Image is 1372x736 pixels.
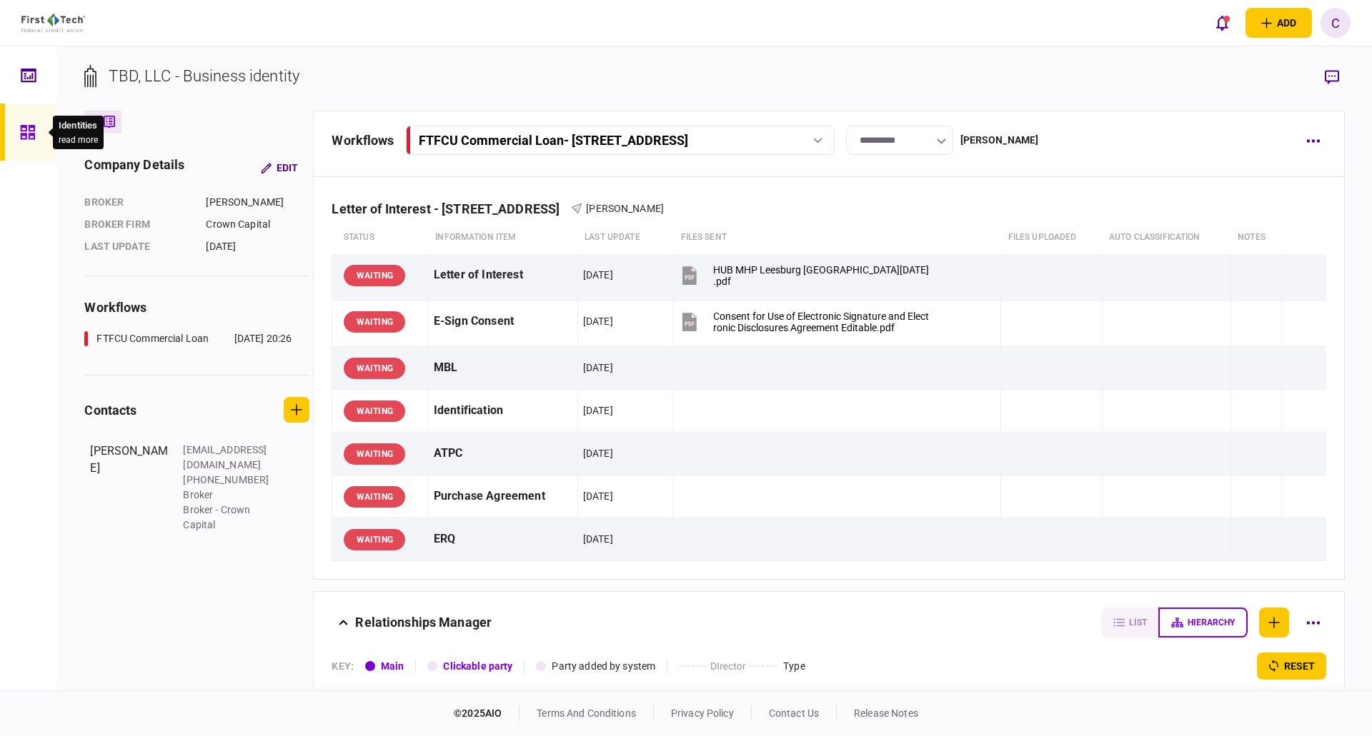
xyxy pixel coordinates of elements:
[1188,617,1235,627] span: hierarchy
[537,707,636,719] a: terms and conditions
[434,523,572,555] div: ERQ
[84,400,136,420] div: contacts
[583,314,613,328] div: [DATE]
[1231,221,1282,254] th: notes
[674,221,1001,254] th: files sent
[1246,8,1312,38] button: open adding identity options
[577,221,673,254] th: last update
[713,264,929,287] div: HUB MHP Leesburg FL_LOI_10.06.25.pdf
[1102,221,1231,254] th: auto classification
[84,239,192,254] div: last update
[344,358,405,379] div: WAITING
[183,473,276,488] div: [PHONE_NUMBER]
[1207,8,1237,38] button: open notifications list
[783,659,805,674] div: Type
[552,659,655,674] div: Party added by system
[183,503,276,533] div: Broker - Crown Capital
[671,707,734,719] a: privacy policy
[206,239,309,254] div: [DATE]
[84,298,309,317] div: workflows
[583,446,613,460] div: [DATE]
[21,14,85,32] img: client company logo
[249,155,309,181] button: Edit
[428,221,577,254] th: Information item
[1158,608,1248,637] button: hierarchy
[355,608,492,637] div: Relationships Manager
[583,361,613,375] div: [DATE]
[586,203,664,214] span: [PERSON_NAME]
[679,306,929,338] button: Consent for Use of Electronic Signature and Electronic Disclosures Agreement Editable.pdf
[434,259,572,291] div: Letter of Interest
[583,489,613,503] div: [DATE]
[332,221,428,254] th: status
[443,659,512,674] div: Clickable party
[206,217,309,232] div: Crown Capital
[769,707,819,719] a: contact us
[679,259,929,291] button: HUB MHP Leesburg FL_LOI_10.06.25.pdf
[419,133,688,148] div: FTFCU Commercial Loan - [STREET_ADDRESS]
[332,131,394,150] div: workflows
[183,488,276,503] div: Broker
[96,331,209,346] div: FTFCU Commercial Loan
[434,352,572,384] div: MBL
[344,529,405,550] div: WAITING
[381,659,404,674] div: Main
[90,443,169,533] div: [PERSON_NAME]
[960,133,1039,148] div: [PERSON_NAME]
[84,155,184,181] div: company details
[854,707,918,719] a: release notes
[332,659,354,674] div: KEY :
[713,311,929,333] div: Consent for Use of Electronic Signature and Electronic Disclosures Agreement Editable.pdf
[344,443,405,465] div: WAITING
[344,265,405,286] div: WAITING
[434,306,572,338] div: E-Sign Consent
[583,403,613,418] div: [DATE]
[332,201,571,216] div: Letter of Interest - [STREET_ADDRESS]
[183,443,276,473] div: [EMAIL_ADDRESS][DOMAIN_NAME]
[454,706,520,721] div: © 2025 AIO
[206,195,309,210] div: [PERSON_NAME]
[1257,652,1326,680] button: reset
[583,268,613,282] div: [DATE]
[1321,8,1351,38] button: C
[406,126,835,155] button: FTFCU Commercial Loan- [STREET_ADDRESS]
[84,217,192,232] div: broker firm
[1129,617,1147,627] span: list
[434,480,572,513] div: Purchase Agreement
[109,64,299,88] div: TBD, LLC - Business identity
[59,119,98,133] div: Identities
[344,311,405,333] div: WAITING
[1001,221,1102,254] th: Files uploaded
[344,486,405,508] div: WAITING
[1102,608,1158,637] button: list
[583,532,613,546] div: [DATE]
[234,331,292,346] div: [DATE] 20:26
[84,331,292,346] a: FTFCU Commercial Loan[DATE] 20:26
[344,400,405,422] div: WAITING
[434,438,572,470] div: ATPC
[434,395,572,427] div: Identification
[59,135,98,145] button: read more
[84,195,192,210] div: Broker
